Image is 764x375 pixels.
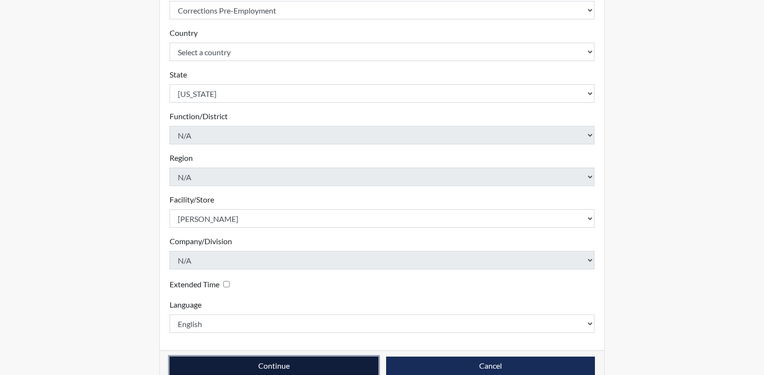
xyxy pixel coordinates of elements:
[170,357,378,375] button: Continue
[170,27,198,39] label: Country
[170,279,219,290] label: Extended Time
[170,194,214,205] label: Facility/Store
[170,277,234,291] div: Checking this box will provide the interviewee with an accomodation of extra time to answer each ...
[170,152,193,164] label: Region
[170,110,228,122] label: Function/District
[170,299,202,311] label: Language
[386,357,595,375] button: Cancel
[170,69,187,80] label: State
[170,235,232,247] label: Company/Division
